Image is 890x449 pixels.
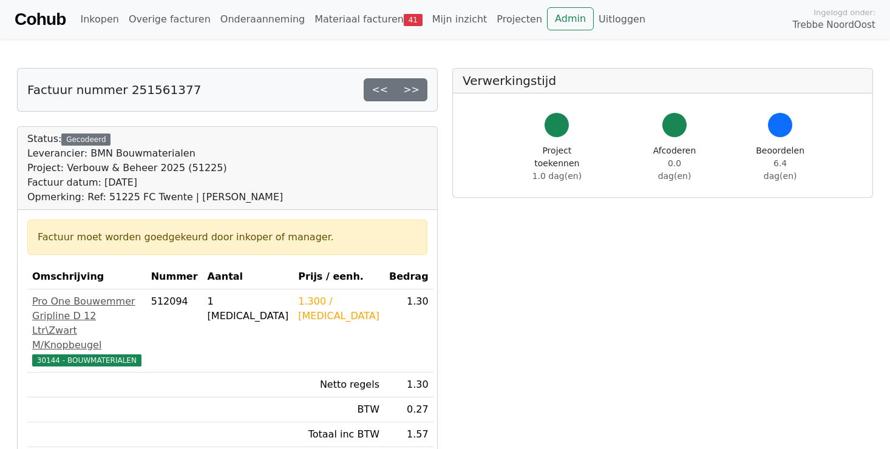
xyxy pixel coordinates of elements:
[814,7,875,18] span: Ingelogd onder:
[384,289,433,373] td: 1.30
[658,158,691,181] span: 0.0 dag(en)
[310,7,427,32] a: Materiaal facturen41
[764,158,797,181] span: 6.4 dag(en)
[27,190,283,204] div: Opmerking: Ref: 51225 FC Twente | [PERSON_NAME]
[27,265,146,289] th: Omschrijving
[651,144,698,183] div: Afcoderen
[32,294,141,353] div: Pro One Bouwemmer Gripline D 12 Ltr\Zwart M/Knopbeugel
[404,14,423,26] span: 41
[793,18,875,32] span: Trebbe NoordOost
[38,230,417,245] div: Factuur moet worden goedgekeurd door inkoper of manager.
[395,78,427,101] a: >>
[203,265,294,289] th: Aantal
[384,373,433,397] td: 1.30
[547,7,594,30] a: Admin
[32,294,141,367] a: Pro One Bouwemmer Gripline D 12 Ltr\Zwart M/Knopbeugel30144 - BOUWMATERIALEN
[27,146,283,161] div: Leverancier: BMN Bouwmaterialen
[384,265,433,289] th: Bedrag
[146,265,203,289] th: Nummer
[364,78,396,101] a: <<
[27,83,201,97] h5: Factuur nummer 251561377
[124,7,216,32] a: Overige facturen
[427,7,492,32] a: Mijn inzicht
[61,133,110,146] div: Gecodeerd
[293,373,384,397] td: Netto regels
[146,289,203,373] td: 512094
[75,7,123,32] a: Inkopen
[293,422,384,447] td: Totaal inc BTW
[384,422,433,447] td: 1.57
[594,7,650,32] a: Uitloggen
[15,5,66,34] a: Cohub
[27,132,283,204] div: Status:
[384,397,433,422] td: 0.27
[208,294,289,323] div: 1 [MEDICAL_DATA]
[216,7,310,32] a: Onderaanneming
[32,354,141,366] span: 30144 - BOUWMATERIALEN
[532,171,582,181] span: 1.0 dag(en)
[27,175,283,190] div: Factuur datum: [DATE]
[298,294,379,323] div: 1.300 / [MEDICAL_DATA]
[492,7,547,32] a: Projecten
[521,144,593,183] div: Project toekennen
[293,397,384,422] td: BTW
[756,144,804,183] div: Beoordelen
[293,265,384,289] th: Prijs / eenh.
[463,73,863,88] h5: Verwerkingstijd
[27,161,283,175] div: Project: Verbouw & Beheer 2025 (51225)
